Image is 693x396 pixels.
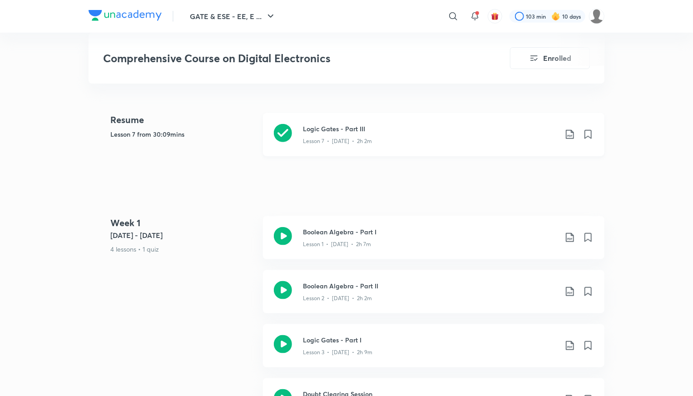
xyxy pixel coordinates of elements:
[110,129,256,139] h5: Lesson 7 from 30:09mins
[303,124,557,134] h3: Logic Gates - Part III
[263,216,604,270] a: Boolean Algebra - Part ILesson 1 • [DATE] • 2h 7m
[491,12,499,20] img: avatar
[303,294,372,302] p: Lesson 2 • [DATE] • 2h 2m
[89,10,162,23] a: Company Logo
[110,113,256,127] h4: Resume
[551,12,560,21] img: streak
[184,7,282,25] button: GATE & ESE - EE, E ...
[303,137,372,145] p: Lesson 7 • [DATE] • 2h 2m
[510,47,590,69] button: Enrolled
[303,281,557,291] h3: Boolean Algebra - Part II
[589,9,604,24] img: Rahul KD
[263,270,604,324] a: Boolean Algebra - Part IILesson 2 • [DATE] • 2h 2m
[110,230,256,241] h5: [DATE] - [DATE]
[110,216,256,230] h4: Week 1
[263,113,604,167] a: Logic Gates - Part IIILesson 7 • [DATE] • 2h 2m
[488,9,502,24] button: avatar
[303,240,371,248] p: Lesson 1 • [DATE] • 2h 7m
[303,348,372,356] p: Lesson 3 • [DATE] • 2h 9m
[303,227,557,237] h3: Boolean Algebra - Part I
[103,52,459,65] h3: Comprehensive Course on Digital Electronics
[303,335,557,345] h3: Logic Gates - Part I
[263,324,604,378] a: Logic Gates - Part ILesson 3 • [DATE] • 2h 9m
[110,244,256,254] p: 4 lessons • 1 quiz
[89,10,162,21] img: Company Logo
